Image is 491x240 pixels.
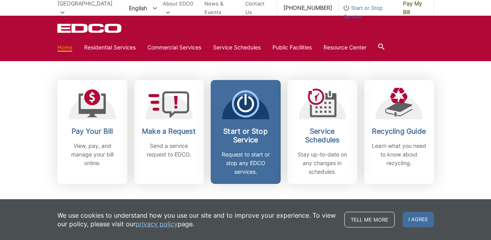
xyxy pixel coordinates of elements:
[123,2,163,15] span: English
[287,80,357,184] a: Service Schedules Stay up-to-date on any changes in schedules.
[147,43,201,52] a: Commercial Services
[293,150,351,176] p: Stay up-to-date on any changes in schedules.
[213,43,261,52] a: Service Schedules
[217,127,275,144] h2: Start or Stop Service
[63,127,121,136] h2: Pay Your Bill
[63,142,121,167] p: View, pay, and manage your bill online.
[57,80,127,184] a: Pay Your Bill View, pay, and manage your bill online.
[293,127,351,144] h2: Service Schedules
[84,43,136,52] a: Residential Services
[217,150,275,176] p: Request to start or stop any EDCO services.
[57,43,72,52] a: Home
[272,43,312,52] a: Public Facilities
[134,80,204,184] a: Make a Request Send a service request to EDCO.
[136,220,178,228] a: privacy policy
[140,142,198,159] p: Send a service request to EDCO.
[57,24,123,33] a: EDCD logo. Return to the homepage.
[324,43,366,52] a: Resource Center
[140,127,198,136] h2: Make a Request
[57,211,337,228] p: We use cookies to understand how you use our site and to improve your experience. To view our pol...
